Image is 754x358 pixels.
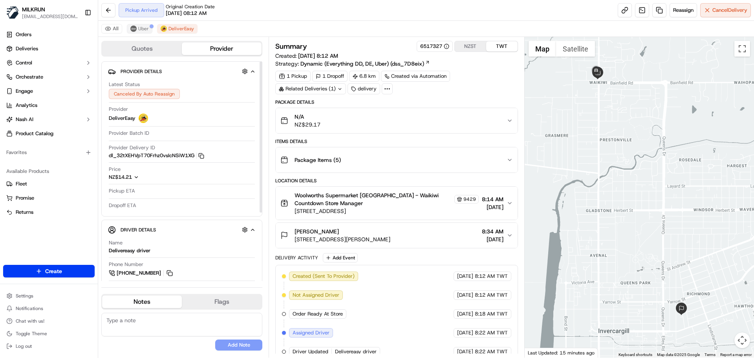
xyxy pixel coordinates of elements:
[293,348,328,355] span: Driver Updated
[275,60,430,68] div: Strategy:
[109,130,149,137] span: Provider Batch ID
[3,146,95,159] div: Favorites
[109,247,150,254] div: Delivereasy driver
[22,13,78,20] span: [EMAIL_ADDRESS][DOMAIN_NAME]
[457,310,473,318] span: [DATE]
[3,341,95,352] button: Log out
[16,73,43,81] span: Orchestrate
[457,329,473,336] span: [DATE]
[3,71,95,83] button: Orchestrate
[3,290,95,301] button: Settings
[121,68,162,75] span: Provider Details
[109,174,132,180] span: NZ$14.21
[705,352,716,357] a: Terms (opens in new tab)
[3,57,95,69] button: Control
[275,71,311,82] div: 1 Pickup
[295,207,478,215] span: [STREET_ADDRESS]
[16,180,27,187] span: Fleet
[109,106,128,113] span: Provider
[293,273,355,280] span: Created (Sent To Provider)
[475,329,508,336] span: 8:22 AM TWT
[16,59,32,66] span: Control
[121,227,156,233] span: Driver Details
[482,195,503,203] span: 8:14 AM
[109,239,123,246] span: Name
[109,202,136,209] span: Dropoff ETA
[109,187,135,195] span: Pickup ETA
[298,52,338,59] span: [DATE] 8:12 AM
[3,127,95,140] a: Product Catalog
[3,303,95,314] button: Notifications
[182,296,262,308] button: Flags
[295,235,390,243] span: [STREET_ADDRESS][PERSON_NAME]
[117,270,161,277] span: [PHONE_NUMBER]
[16,102,37,109] span: Analytics
[6,180,92,187] a: Fleet
[16,305,43,312] span: Notifications
[16,209,33,216] span: Returns
[482,235,503,243] span: [DATE]
[670,3,697,17] button: Reassign
[527,347,553,358] img: Google
[293,292,339,299] span: Not Assigned Driver
[486,41,518,51] button: TWT
[300,60,430,68] a: Dynamic (Everything DD, DE, Uber) (dss_7D8eix)
[457,348,473,355] span: [DATE]
[657,352,700,357] span: Map data ©2025 Google
[3,178,95,190] button: Fleet
[161,26,167,32] img: delivereasy_logo.png
[109,269,174,277] a: [PHONE_NUMBER]
[6,195,92,202] a: Promise
[381,71,450,82] a: Created via Automation
[293,310,343,318] span: Order Ready At Store
[6,209,92,216] a: Returns
[275,52,338,60] span: Created:
[675,303,688,315] div: 2
[16,318,44,324] span: Chat with us!
[527,347,553,358] a: Open this area in Google Maps (opens a new window)
[295,191,452,207] span: Woolworths Supermarket [GEOGRAPHIC_DATA] - Waikiwi Countdown Store Manager
[108,65,256,78] button: Provider Details
[475,273,508,280] span: 8:12 AM TWT
[275,178,518,184] div: Location Details
[16,130,53,137] span: Product Catalog
[3,3,81,22] button: MILKRUNMILKRUN[EMAIL_ADDRESS][DOMAIN_NAME]
[16,293,33,299] span: Settings
[348,83,380,94] div: delivery
[16,195,34,202] span: Promise
[457,273,473,280] span: [DATE]
[127,24,152,33] button: Uber
[457,292,473,299] span: [DATE]
[734,332,750,348] button: Map camera controls
[16,116,33,123] span: Nash AI
[295,228,339,235] span: [PERSON_NAME]
[482,203,503,211] span: [DATE]
[3,165,95,178] div: Available Products
[16,31,31,38] span: Orders
[3,316,95,327] button: Chat with us!
[293,329,329,336] span: Assigned Driver
[109,174,178,181] button: NZ$14.21
[16,343,32,349] span: Log out
[139,114,148,123] img: delivereasy_logo.png
[109,81,140,88] span: Latest Status
[275,83,346,94] div: Related Deliveries (1)
[109,166,121,173] span: Price
[157,24,198,33] button: DeliverEasy
[102,296,182,308] button: Notes
[3,28,95,41] a: Orders
[108,223,256,236] button: Driver Details
[420,43,449,50] button: 6517327
[109,144,155,151] span: Provider Delivery ID
[619,352,652,358] button: Keyboard shortcuts
[276,147,517,173] button: Package Items (5)
[166,10,207,17] span: [DATE] 08:12 AM
[673,7,694,14] span: Reassign
[22,6,45,13] button: MILKRUN
[3,192,95,204] button: Promise
[475,292,508,299] span: 8:12 AM TWT
[168,26,194,32] span: DeliverEasy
